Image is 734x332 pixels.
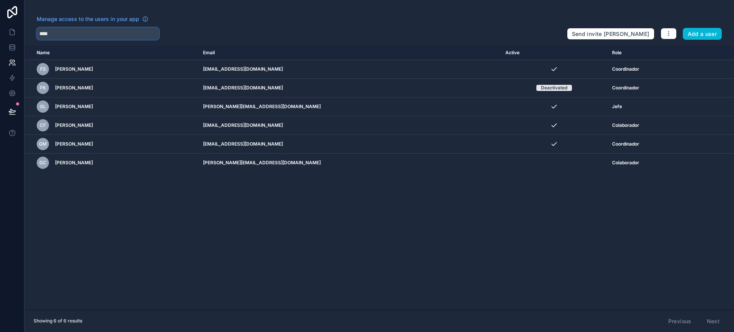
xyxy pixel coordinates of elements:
span: GC [39,160,46,166]
th: Active [501,46,607,60]
span: Colaborador [612,122,639,128]
td: [PERSON_NAME][EMAIL_ADDRESS][DOMAIN_NAME] [198,154,501,172]
div: scrollable content [24,46,734,310]
th: Email [198,46,501,60]
span: FS [40,66,46,72]
td: [EMAIL_ADDRESS][DOMAIN_NAME] [198,79,501,97]
td: [PERSON_NAME][EMAIL_ADDRESS][DOMAIN_NAME] [198,97,501,116]
span: Coordinador [612,85,639,91]
button: Add a user [683,28,722,40]
span: Coordinador [612,66,639,72]
td: [EMAIL_ADDRESS][DOMAIN_NAME] [198,116,501,135]
span: GL [40,104,46,110]
span: CF [40,122,46,128]
span: Showing 6 of 6 results [34,318,82,324]
span: GM [39,141,47,147]
span: Manage access to the users in your app [37,15,139,23]
th: Role [607,46,694,60]
span: [PERSON_NAME] [55,66,93,72]
td: [EMAIL_ADDRESS][DOMAIN_NAME] [198,135,501,154]
span: [PERSON_NAME] [55,160,93,166]
span: Colaborador [612,160,639,166]
a: Manage access to the users in your app [37,15,148,23]
button: Send invite [PERSON_NAME] [567,28,654,40]
span: [PERSON_NAME] [55,122,93,128]
th: Name [24,46,198,60]
span: [PERSON_NAME] [55,104,93,110]
span: [PERSON_NAME] [55,141,93,147]
span: Jefe [612,104,622,110]
td: [EMAIL_ADDRESS][DOMAIN_NAME] [198,60,501,79]
span: Coordinador [612,141,639,147]
div: Deactivated [541,85,567,91]
span: FK [40,85,46,91]
span: [PERSON_NAME] [55,85,93,91]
